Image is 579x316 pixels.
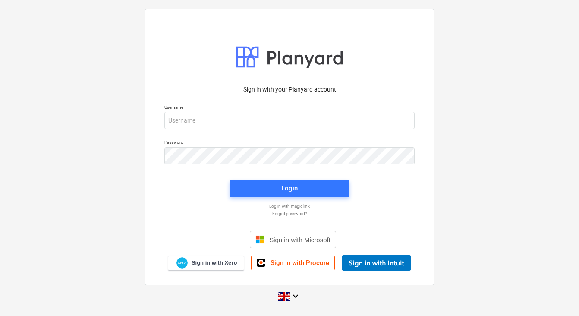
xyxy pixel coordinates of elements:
p: Password [164,139,415,147]
i: keyboard_arrow_down [290,291,301,301]
a: Sign in with Procore [251,256,335,270]
a: Log in with magic link [160,203,419,209]
img: Xero logo [176,257,188,269]
input: Username [164,112,415,129]
span: Sign in with Procore [271,259,329,267]
p: Sign in with your Planyard account [164,85,415,94]
div: Login [281,183,298,194]
p: Username [164,104,415,112]
img: Microsoft logo [255,235,264,244]
button: Login [230,180,349,197]
a: Sign in with Xero [168,256,245,271]
span: Sign in with Xero [192,259,237,267]
a: Forgot password? [160,211,419,216]
span: Sign in with Microsoft [269,236,330,243]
